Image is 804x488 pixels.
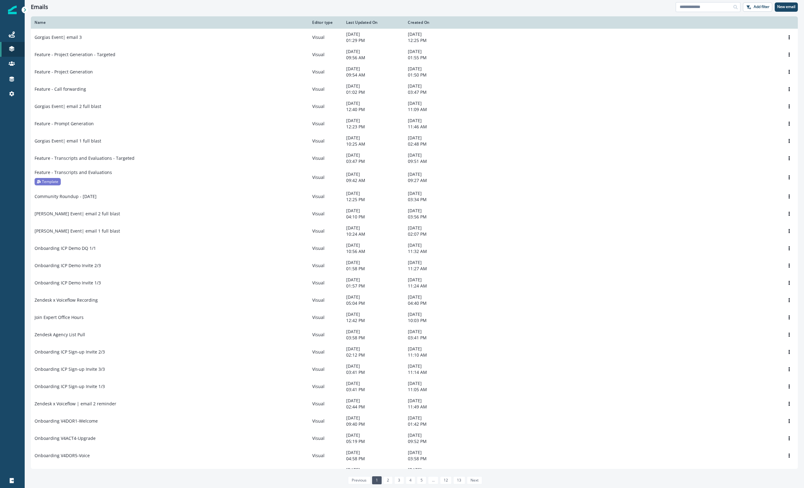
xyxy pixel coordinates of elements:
p: [DATE] [346,449,400,456]
p: 09:52 PM [408,438,462,445]
p: [PERSON_NAME] Event| email 1 full blast [35,228,120,234]
td: Visual [309,98,342,115]
a: Page 13 [453,476,465,484]
p: Onboarding V4DOR5-Voice [35,453,90,459]
p: [DATE] [346,329,400,335]
p: [DATE] [346,190,400,196]
button: Options [784,67,794,77]
p: 11:24 AM [408,283,462,289]
p: Zendesk Agency List Pull [35,332,85,338]
a: Onboarding ICP Demo DQ 1/1Visual[DATE]10:56 AM[DATE]11:32 AMOptions [31,240,798,257]
button: Options [784,347,794,357]
p: [PERSON_NAME] Event| email 2 full blast [35,211,120,217]
p: 01:02 PM [346,89,400,95]
td: Visual [309,115,342,132]
p: [DATE] [408,398,462,404]
a: Feature - Transcripts and EvaluationsTemplateVisual[DATE]09:42 AM[DATE]09:27 AMOptions [31,167,798,188]
p: Community Roundup - [DATE] [35,193,97,200]
p: 03:41 PM [408,335,462,341]
p: [DATE] [408,242,462,248]
td: Visual [309,205,342,222]
p: [DATE] [346,311,400,317]
p: 02:12 PM [346,352,400,358]
p: 11:09 AM [408,106,462,113]
p: 03:58 PM [408,456,462,462]
p: 11:05 AM [408,387,462,393]
p: 12:25 PM [408,37,462,43]
a: [PERSON_NAME] Event| email 2 full blastVisual[DATE]04:10 PM[DATE]03:56 PMOptions [31,205,798,222]
p: [DATE] [346,135,400,141]
p: Zendesk x Voiceflow Recording [35,297,98,303]
p: 11:10 AM [408,352,462,358]
a: Onboarding ICP Demo Invite 1/3Visual[DATE]01:57 PM[DATE]11:24 AMOptions [31,274,798,292]
p: [DATE] [408,66,462,72]
div: Last Updated On [346,20,400,25]
p: 04:58 PM [346,456,400,462]
p: 11:32 AM [408,248,462,254]
button: Options [784,382,794,391]
p: [DATE] [408,346,462,352]
p: [DATE] [346,48,400,55]
button: Options [784,399,794,408]
p: 12:42 PM [346,317,400,324]
button: Options [784,330,794,339]
a: Zendesk x Voiceflow RecordingVisual[DATE]05:04 PM[DATE]04:40 PMOptions [31,292,798,309]
p: 01:29 PM [346,37,400,43]
p: Add filter [754,5,769,9]
button: Options [784,50,794,59]
p: Onboarding ICP Demo Invite 1/3 [35,280,101,286]
button: Options [784,296,794,305]
button: Options [784,119,794,128]
p: 03:47 PM [408,89,462,95]
p: 11:49 AM [408,404,462,410]
td: Visual [309,430,342,447]
button: Add filter [743,2,772,12]
ul: Pagination [346,476,482,484]
td: Visual [309,395,342,412]
p: 10:25 AM [346,141,400,147]
p: [DATE] [408,31,462,37]
p: Zendesk x Voiceflow | email 2 reminder [35,401,116,407]
p: 09:40 PM [346,421,400,427]
p: Onboarding ICP Sign-up Invite 2/3 [35,349,105,355]
td: Visual [309,292,342,309]
p: Feature - Transcripts and Evaluations [35,169,112,176]
button: Options [784,416,794,426]
p: 03:34 PM [408,196,462,203]
a: Onboarding V4ACT4-UpgradeVisual[DATE]05:19 PM[DATE]09:52 PMOptions [31,430,798,447]
p: 02:44 PM [346,404,400,410]
p: [DATE] [408,415,462,421]
td: Visual [309,29,342,46]
button: Options [784,192,794,201]
p: Feature - Transcripts and Evaluations - Targeted [35,155,135,161]
button: Options [784,209,794,218]
p: [DATE] [346,363,400,369]
td: Visual [309,447,342,464]
p: [DATE] [408,294,462,300]
a: Feature - Project GenerationVisual[DATE]09:54 AM[DATE]01:50 PMOptions [31,63,798,81]
a: Onboarding ICP Sign-up Invite 3/3Visual[DATE]03:41 PM[DATE]11:14 AMOptions [31,361,798,378]
p: [DATE] [408,118,462,124]
p: [DATE] [408,277,462,283]
a: Feature - Call forwardingVisual[DATE]01:02 PM[DATE]03:47 PMOptions [31,81,798,98]
td: Visual [309,81,342,98]
p: [DATE] [408,449,462,456]
p: Join Expert Office Hours [35,314,84,321]
p: [DATE] [408,225,462,231]
p: 03:58 PM [346,335,400,341]
button: Options [784,278,794,287]
p: Template [42,179,58,185]
button: Options [784,33,794,42]
button: Options [784,85,794,94]
p: 09:56 AM [346,55,400,61]
a: Onboarding V4DOR5-VoiceVisual[DATE]04:58 PM[DATE]03:58 PMOptions [31,447,798,464]
a: Gorgias Event| email 2 full blastVisual[DATE]12:40 PM[DATE]11:09 AMOptions [31,98,798,115]
p: [DATE] [346,467,400,473]
td: Visual [309,132,342,150]
p: [DATE] [346,31,400,37]
p: [DATE] [346,432,400,438]
a: Community Roundup - [DATE]Visual[DATE]12:25 PM[DATE]03:34 PMOptions [31,188,798,205]
a: Zendesk x Voiceflow | email 1 full blastVisual[DATE]03:33 PM[DATE]11:54 AMOptions [31,464,798,482]
p: [DATE] [346,380,400,387]
p: 05:19 PM [346,438,400,445]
